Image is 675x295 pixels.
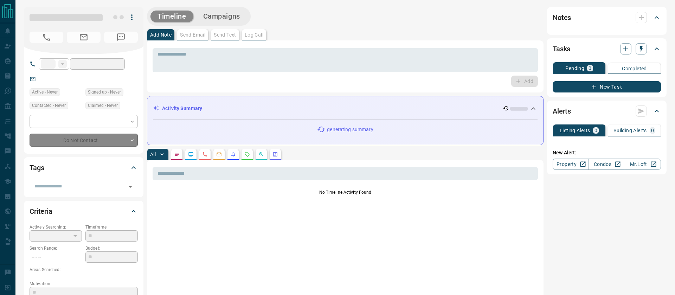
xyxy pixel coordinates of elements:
p: -- - -- [30,251,82,263]
p: Timeframe: [85,224,138,230]
p: Actively Searching: [30,224,82,230]
h2: Tags [30,162,44,173]
p: New Alert: [553,149,661,156]
p: Activity Summary [162,105,202,112]
a: Property [553,159,589,170]
svg: Calls [202,152,208,157]
button: New Task [553,81,661,92]
svg: Requests [244,152,250,157]
div: Criteria [30,203,138,220]
svg: Emails [216,152,222,157]
p: Listing Alerts [560,128,590,133]
span: Contacted - Never [32,102,66,109]
div: Activity Summary [153,102,538,115]
svg: Notes [174,152,180,157]
p: Motivation: [30,281,138,287]
p: No Timeline Activity Found [153,189,538,195]
p: Add Note [150,32,172,37]
span: Signed up - Never [88,89,121,96]
h2: Alerts [553,105,571,117]
p: 0 [589,66,591,71]
span: No Number [104,32,138,43]
p: generating summary [327,126,373,133]
svg: Listing Alerts [230,152,236,157]
span: No Number [30,32,63,43]
p: Building Alerts [613,128,647,133]
a: -- [41,76,44,82]
div: Tasks [553,40,661,57]
p: 0 [651,128,654,133]
span: Active - Never [32,89,58,96]
div: Alerts [553,103,661,120]
h2: Notes [553,12,571,23]
a: Condos [589,159,625,170]
p: All [150,152,156,157]
button: Open [126,182,135,192]
a: Mr.Loft [625,159,661,170]
svg: Agent Actions [272,152,278,157]
div: Do Not Contact [30,134,138,147]
p: Search Range: [30,245,82,251]
button: Campaigns [196,11,247,22]
p: Completed [622,66,647,71]
h2: Criteria [30,206,52,217]
div: Tags [30,159,138,176]
svg: Opportunities [258,152,264,157]
svg: Lead Browsing Activity [188,152,194,157]
span: Claimed - Never [88,102,118,109]
h2: Tasks [553,43,570,54]
p: Budget: [85,245,138,251]
span: No Email [67,32,101,43]
p: Areas Searched: [30,267,138,273]
button: Timeline [150,11,193,22]
p: Pending [565,66,584,71]
p: 0 [594,128,597,133]
div: Notes [553,9,661,26]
